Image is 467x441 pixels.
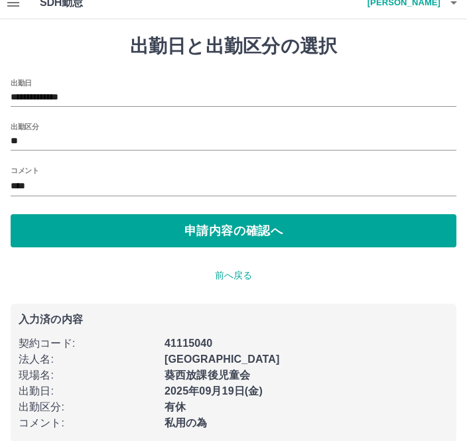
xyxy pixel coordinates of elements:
p: 現場名 : [19,367,157,383]
b: 有休 [165,401,186,412]
button: 申請内容の確認へ [11,214,456,247]
p: 出勤日 : [19,383,157,399]
p: 契約コード : [19,336,157,351]
label: 出勤区分 [11,121,38,131]
p: コメント : [19,415,157,431]
label: コメント [11,165,38,175]
b: 2025年09月19日(金) [165,385,263,397]
h1: 出勤日と出勤区分の選択 [11,35,456,58]
p: 出勤区分 : [19,399,157,415]
p: 入力済の内容 [19,314,448,325]
p: 前へ戻る [11,269,456,283]
b: 葵西放課後児童会 [165,369,250,381]
b: [GEOGRAPHIC_DATA] [165,353,280,365]
label: 出勤日 [11,78,32,88]
b: 41115040 [165,338,212,349]
p: 法人名 : [19,351,157,367]
b: 私用の為 [165,417,208,428]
